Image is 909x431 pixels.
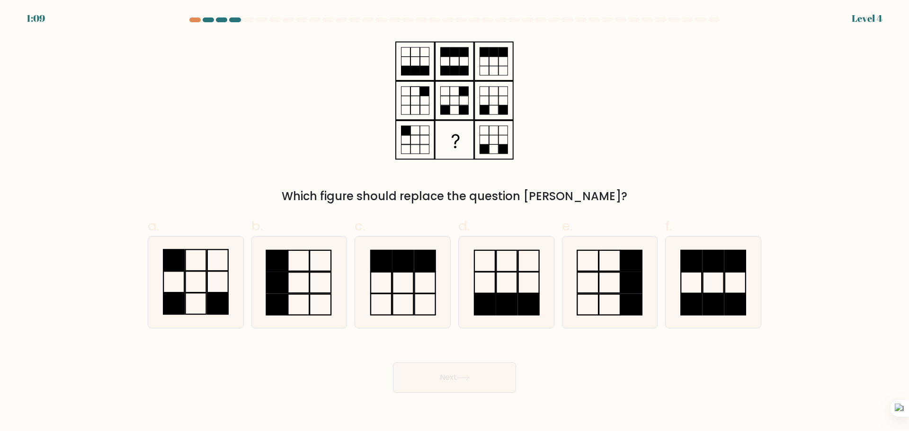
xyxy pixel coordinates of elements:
div: Level 4 [852,11,882,26]
span: b. [251,217,263,235]
span: d. [458,217,470,235]
span: e. [562,217,572,235]
span: f. [665,217,672,235]
div: 1:09 [27,11,45,26]
span: c. [355,217,365,235]
span: a. [148,217,159,235]
div: Which figure should replace the question [PERSON_NAME]? [153,188,756,205]
button: Next [393,362,516,393]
